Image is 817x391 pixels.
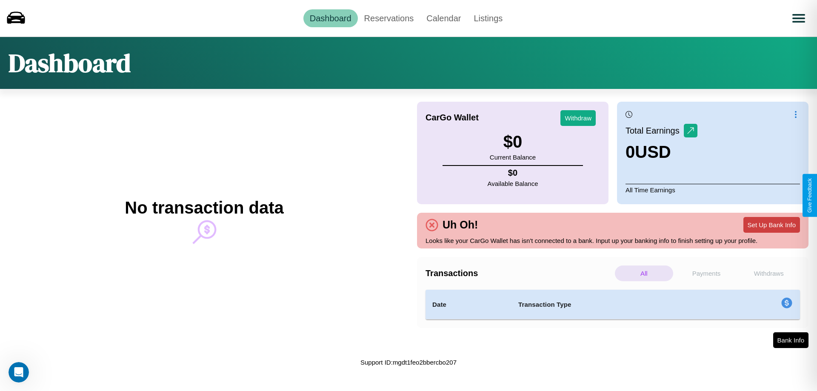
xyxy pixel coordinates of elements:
[467,9,509,27] a: Listings
[426,290,800,320] table: simple table
[560,110,596,126] button: Withdraw
[125,198,283,217] h2: No transaction data
[518,300,711,310] h4: Transaction Type
[677,265,736,281] p: Payments
[787,6,811,30] button: Open menu
[432,300,505,310] h4: Date
[740,265,798,281] p: Withdraws
[9,362,29,382] iframe: Intercom live chat
[626,123,684,138] p: Total Earnings
[626,184,800,196] p: All Time Earnings
[615,265,673,281] p: All
[420,9,467,27] a: Calendar
[626,143,697,162] h3: 0 USD
[490,151,536,163] p: Current Balance
[488,168,538,178] h4: $ 0
[426,268,613,278] h4: Transactions
[490,132,536,151] h3: $ 0
[303,9,358,27] a: Dashboard
[360,357,457,368] p: Support ID: mgdt1feo2bbercbo207
[743,217,800,233] button: Set Up Bank Info
[426,113,479,123] h4: CarGo Wallet
[807,178,813,213] div: Give Feedback
[358,9,420,27] a: Reservations
[9,46,131,80] h1: Dashboard
[438,219,482,231] h4: Uh Oh!
[426,235,800,246] p: Looks like your CarGo Wallet has isn't connected to a bank. Input up your banking info to finish ...
[488,178,538,189] p: Available Balance
[773,332,808,348] button: Bank Info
